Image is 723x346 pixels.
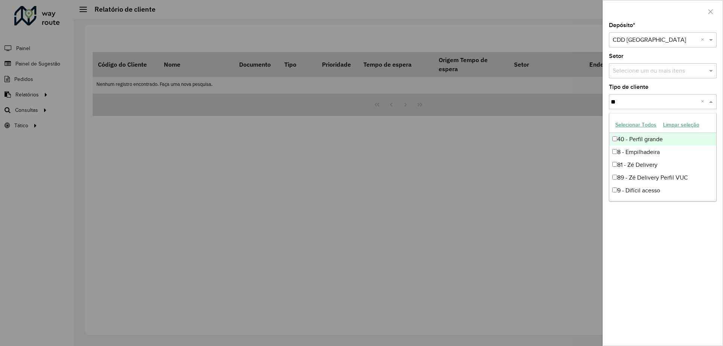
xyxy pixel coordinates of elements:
label: Tipo de cliente [609,82,648,91]
div: 9 - Difícil acesso [609,184,716,197]
div: 81 - Zé Delivery [609,159,716,171]
span: Clear all [701,35,707,44]
label: Depósito [609,21,635,30]
button: Selecionar Todos [612,119,660,131]
div: 8 - Empilhadeira [609,146,716,159]
div: 89 - Zé Delivery Perfil VUC [609,171,716,184]
label: Setor [609,52,624,61]
button: Limpar seleção [660,119,703,131]
div: 40 - Perfil grande [609,133,716,146]
span: Clear all [701,97,707,106]
ng-dropdown-panel: Options list [609,113,717,201]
